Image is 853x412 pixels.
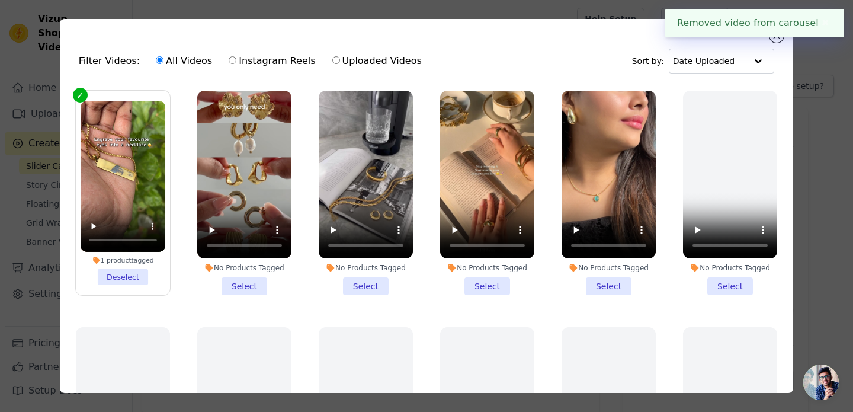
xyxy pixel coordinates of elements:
[155,53,213,69] label: All Videos
[81,256,165,264] div: 1 product tagged
[228,53,316,69] label: Instagram Reels
[440,263,534,273] div: No Products Tagged
[803,365,839,400] a: Open chat
[683,263,777,273] div: No Products Tagged
[665,9,844,37] div: Removed video from carousel
[819,16,832,30] button: Close
[332,53,422,69] label: Uploaded Videos
[319,263,413,273] div: No Products Tagged
[632,49,775,74] div: Sort by:
[562,263,656,273] div: No Products Tagged
[79,47,428,75] div: Filter Videos:
[197,263,291,273] div: No Products Tagged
